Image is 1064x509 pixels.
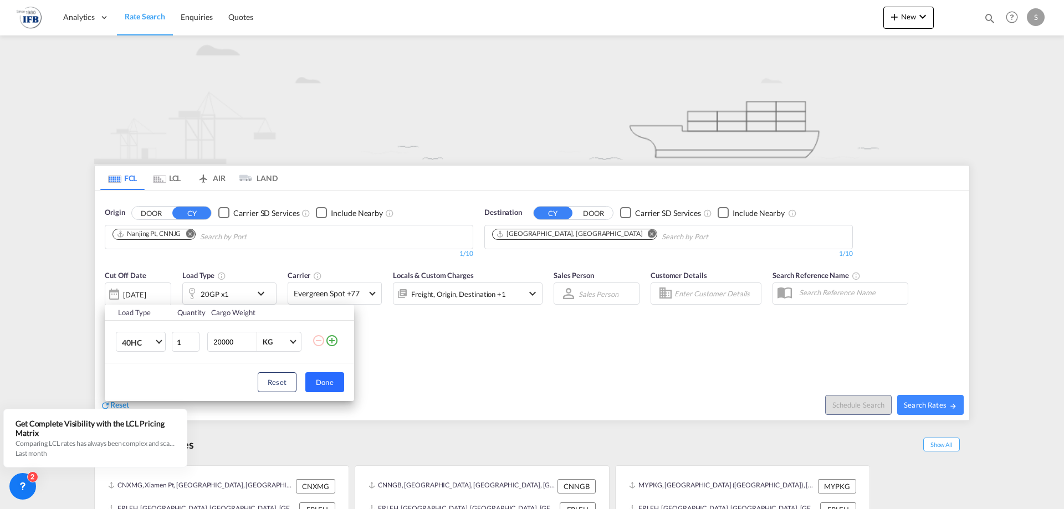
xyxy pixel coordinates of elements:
button: Reset [258,372,296,392]
button: Done [305,372,344,392]
div: KG [263,337,273,346]
span: 40HC [122,337,154,348]
th: Load Type [105,305,171,321]
md-icon: icon-minus-circle-outline [312,334,325,347]
md-icon: icon-plus-circle-outline [325,334,339,347]
input: Enter Weight [212,332,257,351]
md-select: Choose: 40HC [116,332,166,352]
div: Cargo Weight [211,307,305,317]
th: Quantity [171,305,205,321]
input: Qty [172,332,199,352]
